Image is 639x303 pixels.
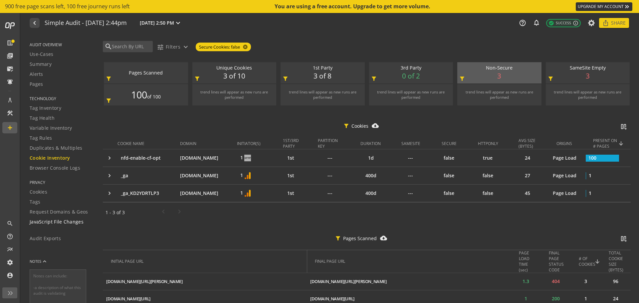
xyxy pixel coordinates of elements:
span: 1 [240,190,252,196]
div: PRESENT ON# PAGES [586,138,625,149]
mat-icon: filter_alt [459,76,465,82]
div: SECURE [442,141,457,146]
button: NOTES [30,253,48,269]
p: [DOMAIN_NAME] [180,155,218,161]
span: Share [611,17,626,29]
span: 3 of 10 [223,71,245,81]
div: trend lines will appear as new runs are performed [287,89,358,100]
div: false [437,189,469,198]
div: false [474,189,510,198]
span: Cookie Inventory [30,155,70,161]
span: 3 [586,71,590,81]
div: INITIATOR(S) [237,141,261,146]
div: [DOMAIN_NAME][URL][PERSON_NAME] [106,278,183,285]
p: nfd-enable-cf-opt [121,155,161,161]
td: 3 [571,273,601,290]
mat-icon: tune [157,44,164,51]
text: 100 [588,155,596,161]
span: Tags [30,199,40,205]
mat-icon: library_books [7,53,13,59]
td: 45 [512,185,549,202]
p: [DOMAIN_NAME] [180,172,218,179]
mat-icon: construction [7,110,13,116]
div: 1ST/3RDPARTY [276,138,307,149]
div: true [474,153,510,163]
div: 1st [279,153,311,163]
div: SAMESITE [401,141,420,146]
div: Non-Secure [461,65,538,72]
div: --- [397,189,432,198]
div: FINAL PAGE URL [315,258,508,264]
p: [DOMAIN_NAME] [180,190,218,197]
span: Tag Rules [30,135,52,141]
button: Next page [171,205,187,221]
mat-chip-listbox: Currently applied filters [194,41,252,53]
span: PRIVACY [30,180,95,185]
span: Audit Exports [30,235,61,242]
button: Previous page [155,205,171,221]
mat-icon: info_outline [573,20,578,26]
div: DOMAIN [180,141,232,146]
td: 400d [353,185,394,202]
mat-icon: list_alt [7,40,13,46]
span: [DATE] 2:50 PM [140,20,174,26]
mat-icon: architecture [7,97,13,103]
mat-icon: help_outline [519,19,526,27]
mat-icon: filter_alt [547,76,554,82]
div: INITIATOR(S) [237,141,270,146]
mat-icon: notifications_none [533,19,539,26]
div: SameSite Empty [549,65,627,72]
div: [DOMAIN_NAME][URL] [310,296,354,302]
div: 3rd Party [372,65,450,72]
div: 1ST/3RD [283,138,299,143]
p: _ga [121,172,128,179]
button: Filters [154,41,192,53]
mat-icon: keyboard_arrow_up [41,258,48,265]
div: --- [314,155,346,161]
div: trend lines will appear as new runs are performed [552,89,623,100]
span: Summary [30,61,52,68]
div: --- [314,190,346,197]
div: # OF COOKIES [579,256,597,267]
mat-icon: help_outline [7,233,13,240]
span: Browser Console Logs [30,165,80,171]
span: Pages [30,81,43,87]
p: Cookies [351,123,368,129]
h1: Simple Audit - 21 August 2025 | 2:44pm [45,20,127,27]
span: Request Domains & Geos [30,209,88,215]
mat-icon: cloud_download_filled [372,122,379,129]
span: Filters [166,41,180,53]
div: 1st Party [284,65,361,72]
mat-icon: cancel [240,44,249,50]
mat-icon: filter_alt [106,76,112,82]
span: Use-Cases [30,51,54,58]
td: 27 [512,167,549,184]
span: 3 of 8 [314,71,331,81]
div: Pages Scanned [107,70,185,76]
span: JavaScript File Changes [30,219,84,225]
div: trend lines will appear as new runs are performed [199,89,270,100]
div: ORIGINS [549,141,580,146]
button: [DATE] 2:50 PM [138,19,183,27]
div: TOTAL COOKIE SIZE (BYTES) [609,250,624,273]
mat-icon: search [7,220,13,227]
mat-icon: ios_share [602,20,609,26]
div: 1st [279,189,311,198]
text: 1 [589,190,591,196]
span: 100 [131,88,147,101]
div: HTTPONLY [478,141,498,146]
img: 655.svg [244,189,252,197]
span: Success [548,20,571,26]
button: Share [599,18,629,28]
td: 96 [601,273,631,290]
mat-icon: account_circle [7,272,13,279]
div: (BYTES) [519,143,535,149]
mat-icon: add [7,124,13,131]
span: 3 [497,71,501,81]
span: 1 [240,172,252,178]
p: _ga_KD2YDRTLP3 [121,190,159,197]
div: trend lines will appear as new runs are performed [376,89,447,100]
mat-icon: keyboard_double_arrow_right [624,3,630,10]
div: false [474,171,510,181]
div: FINAL PAGE URL [315,258,345,264]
